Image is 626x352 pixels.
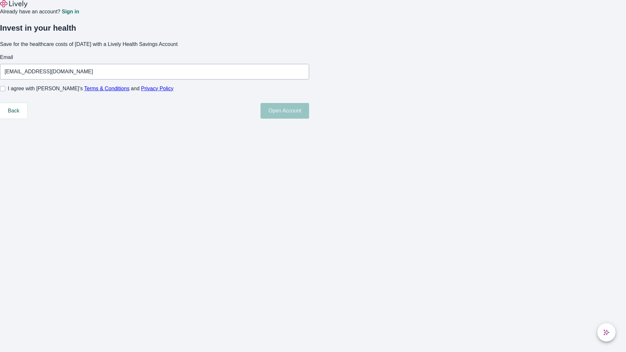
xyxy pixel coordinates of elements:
button: chat [597,323,616,342]
span: I agree with [PERSON_NAME]’s and [8,85,173,93]
a: Terms & Conditions [84,86,129,91]
a: Privacy Policy [141,86,174,91]
svg: Lively AI Assistant [603,329,610,336]
a: Sign in [62,9,79,14]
